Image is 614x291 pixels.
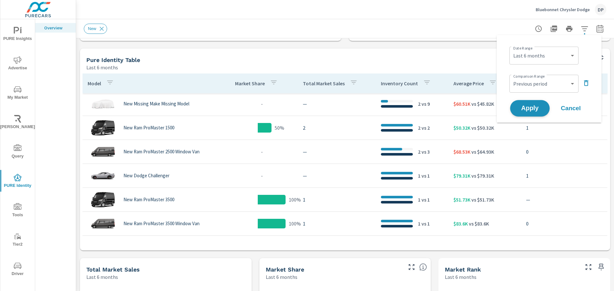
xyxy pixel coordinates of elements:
p: $60.51K [453,100,470,108]
p: vs $45.82K [470,100,494,108]
p: 2 [303,124,371,132]
p: 2 [418,148,421,156]
p: - [261,172,263,180]
img: glamour [90,94,116,113]
p: New Ram ProMaster 3500 Window Van [123,221,200,226]
h5: Market Rank [445,266,481,273]
p: vs 2 [421,124,430,132]
p: Bluebonnet Chrysler Dodge [536,7,590,12]
p: vs 1 [421,172,430,180]
button: Print Report [563,22,576,35]
button: Make Fullscreen [406,262,417,272]
p: Total Market Sales [303,80,345,87]
p: - [261,148,263,156]
p: — [303,148,371,156]
span: Driver [2,262,33,278]
span: Dealer Sales within ZipCode / Total Market Sales. [Market = within dealer PMA (or 60 miles if no ... [419,263,427,271]
p: $83.6K [453,220,468,227]
p: vs 1 [421,196,430,203]
button: "Export Report to PDF" [547,22,560,35]
p: New Dodge Challenger [123,173,169,179]
img: glamour [90,214,116,233]
p: vs 9 [421,100,430,108]
p: 0 [526,220,602,227]
p: Last 6 months [445,273,476,281]
span: Save this to your personalized report [596,262,606,272]
p: — [303,172,371,180]
p: $50.32K [453,124,470,132]
span: Advertise [2,56,33,72]
p: $51.73K [453,196,470,203]
p: — [303,100,371,108]
img: glamour [90,166,116,185]
p: 1 [418,172,421,180]
p: vs $64.93K [470,148,494,156]
p: — [526,196,602,203]
p: Average Price [453,80,484,87]
p: Model [88,80,101,87]
button: Cancel [552,100,590,116]
div: New [84,24,107,34]
span: [PERSON_NAME] [2,115,33,131]
div: Overview [35,23,76,33]
span: PURE Insights [2,27,33,42]
span: My Market [2,86,33,101]
p: $68.53K [453,148,470,156]
button: Apply Filters [578,22,591,35]
h5: Pure Identity Table [86,57,140,63]
p: vs $79.31K [470,172,494,180]
p: Last 6 months [266,273,297,281]
div: DP [595,4,606,15]
p: 1 [526,124,602,132]
p: 100% [289,220,301,227]
p: New Missing Make Missing Model [123,101,189,107]
p: 50% [275,124,284,132]
p: 1 [418,196,421,203]
img: glamour [90,142,116,161]
p: vs $83.6K [468,220,489,227]
p: 2 [418,124,421,132]
p: 1 [526,172,602,180]
img: glamour [90,190,116,209]
button: Select Date Range [594,22,606,35]
p: 1 [303,220,371,227]
h5: Total Market Sales [86,266,140,273]
p: vs $51.73K [470,196,494,203]
span: Apply [517,105,543,111]
p: New Ram ProMaster 3500 [123,197,174,203]
h5: Market Share [266,266,304,273]
p: 1 [418,220,421,227]
p: 1 [303,196,371,203]
p: - [261,100,263,108]
p: vs 3 [421,148,430,156]
p: New Ram ProMaster 2500 Window Van [123,149,200,155]
img: glamour [90,118,116,137]
p: 2 [418,100,421,108]
p: vs $50.32K [470,124,494,132]
p: New Ram ProMaster 1500 [123,125,174,131]
p: vs 1 [421,220,430,227]
span: PURE Identity [2,174,33,189]
p: Inventory Count [381,80,418,87]
p: Overview [44,25,71,31]
button: Make Fullscreen [583,262,594,272]
p: 0 [526,148,602,156]
span: Query [2,144,33,160]
button: Apply [510,100,550,117]
p: $79.31K [453,172,470,180]
span: Cancel [558,105,584,111]
p: Last 6 months [86,64,118,71]
p: Market Share [235,80,265,87]
span: Tools [2,203,33,219]
span: Tier2 [2,233,33,248]
p: Last 6 months [86,273,118,281]
span: New [84,26,100,31]
p: 100% [289,196,301,203]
